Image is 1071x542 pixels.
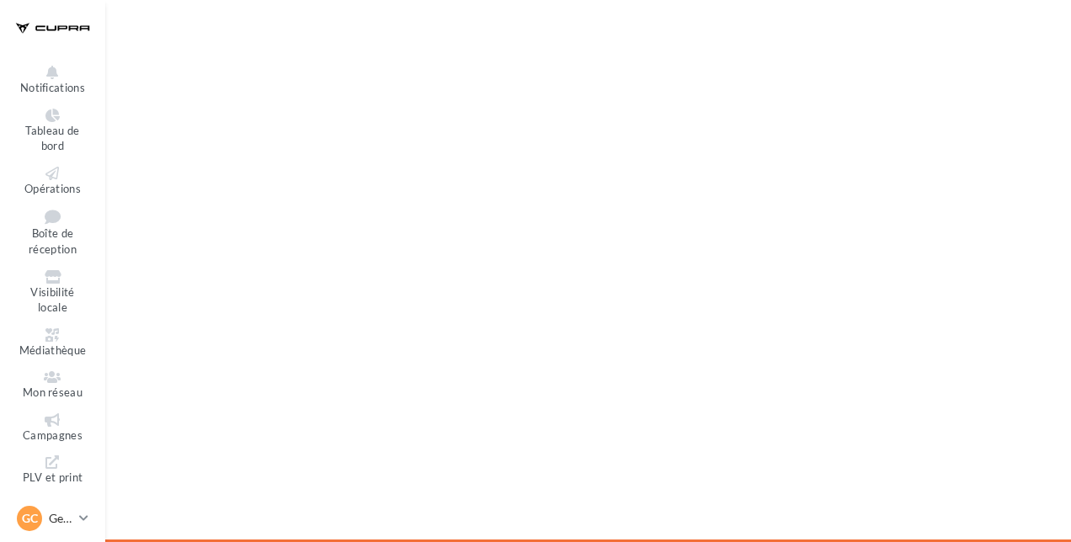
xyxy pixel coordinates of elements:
p: Gestionnaire CUPRA [49,510,72,527]
a: Boîte de réception [13,205,92,259]
span: Opérations [24,182,81,195]
span: Mon réseau [23,385,83,399]
button: Notifications [13,62,92,98]
span: PLV et print personnalisable [21,471,85,516]
a: PLV et print personnalisable [13,452,92,519]
span: GC [22,510,38,527]
span: Campagnes [23,428,83,442]
a: GC Gestionnaire CUPRA [13,502,92,534]
a: Tableau de bord [13,105,92,157]
span: Tableau de bord [25,124,79,153]
a: Visibilité locale [13,267,92,318]
a: Campagnes [13,410,92,446]
span: Notifications [20,81,85,94]
a: Opérations [13,163,92,199]
a: Médiathèque [13,325,92,361]
span: Visibilité locale [30,285,74,315]
span: Médiathèque [19,343,87,357]
a: Mon réseau [13,367,92,403]
span: Boîte de réception [29,227,77,257]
